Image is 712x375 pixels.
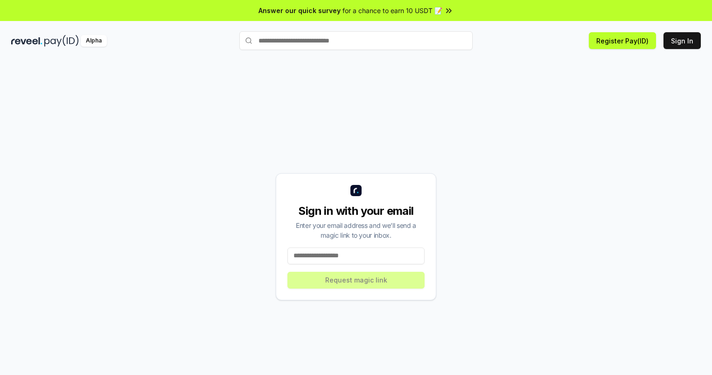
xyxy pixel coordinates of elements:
div: Enter your email address and we’ll send a magic link to your inbox. [287,220,425,240]
div: Alpha [81,35,107,47]
span: for a chance to earn 10 USDT 📝 [342,6,442,15]
button: Sign In [663,32,701,49]
div: Sign in with your email [287,204,425,219]
img: reveel_dark [11,35,42,47]
img: logo_small [350,185,362,196]
span: Answer our quick survey [258,6,341,15]
button: Register Pay(ID) [589,32,656,49]
img: pay_id [44,35,79,47]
